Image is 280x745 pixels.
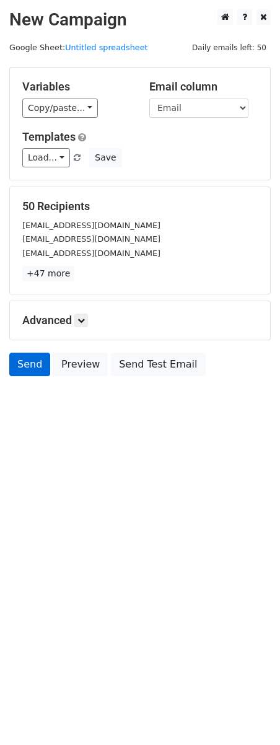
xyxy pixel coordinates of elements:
[22,99,98,118] a: Copy/paste...
[188,41,271,55] span: Daily emails left: 50
[22,234,160,244] small: [EMAIL_ADDRESS][DOMAIN_NAME]
[22,200,258,213] h5: 50 Recipients
[9,43,148,52] small: Google Sheet:
[22,221,160,230] small: [EMAIL_ADDRESS][DOMAIN_NAME]
[188,43,271,52] a: Daily emails left: 50
[22,249,160,258] small: [EMAIL_ADDRESS][DOMAIN_NAME]
[9,353,50,376] a: Send
[22,80,131,94] h5: Variables
[53,353,108,376] a: Preview
[65,43,147,52] a: Untitled spreadsheet
[22,148,70,167] a: Load...
[218,685,280,745] iframe: Chat Widget
[22,266,74,281] a: +47 more
[22,130,76,143] a: Templates
[9,9,271,30] h2: New Campaign
[22,314,258,327] h5: Advanced
[89,148,121,167] button: Save
[111,353,205,376] a: Send Test Email
[149,80,258,94] h5: Email column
